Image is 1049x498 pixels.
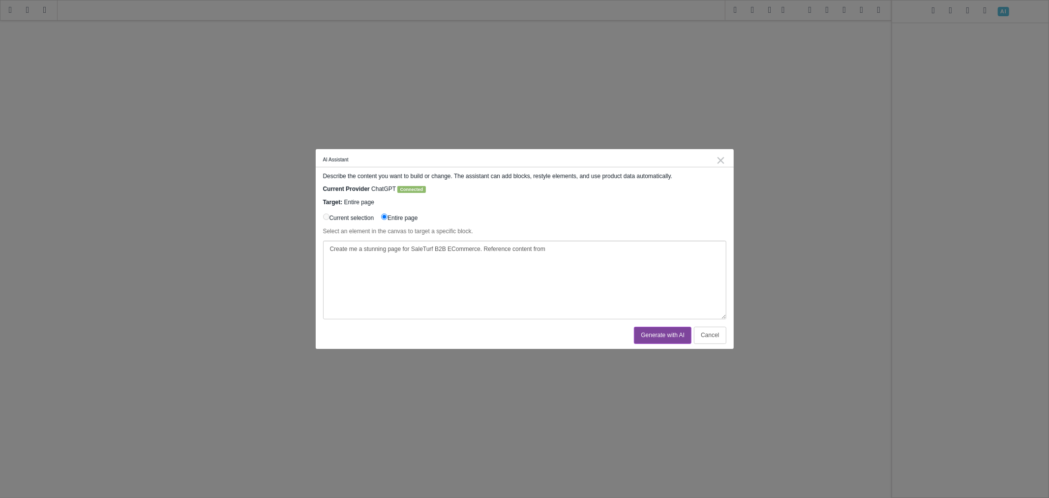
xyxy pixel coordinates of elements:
input: Entire page [381,214,388,220]
button: Cancel [694,327,726,344]
span: Connected [397,186,425,193]
span: ChatGPT [371,186,396,192]
div: AI Assistant [323,156,726,163]
p: Select an element in the canvas to target a specific block. [323,227,726,236]
strong: Current Provider [323,186,370,192]
input: Current selection [323,214,330,220]
label: Current selection [323,212,374,222]
label: Entire page [381,212,418,222]
span: Entire page [344,199,374,206]
p: Describe the content you want to build or change. The assistant can add blocks, restyle elements,... [323,172,726,181]
div: ⨯ [716,152,726,169]
button: Generate with AI [634,327,691,344]
strong: Target: [323,199,343,206]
